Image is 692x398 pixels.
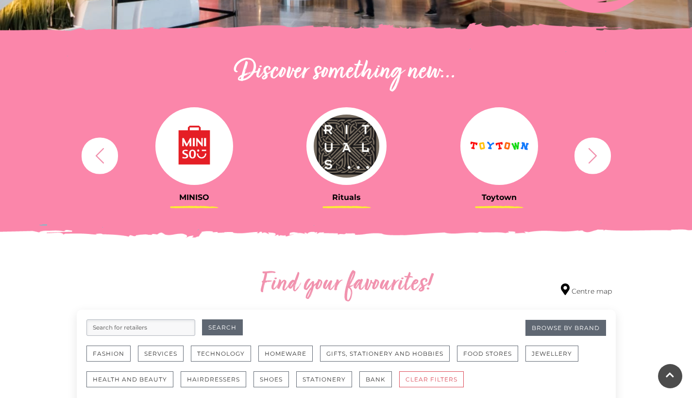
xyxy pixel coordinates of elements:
[86,371,181,397] a: Health and Beauty
[359,371,399,397] a: Bank
[253,371,289,387] button: Shoes
[191,346,251,362] button: Technology
[181,371,246,387] button: Hairdressers
[457,346,518,362] button: Food Stores
[86,371,173,387] button: Health and Beauty
[320,346,457,371] a: Gifts, Stationery and Hobbies
[457,346,525,371] a: Food Stores
[278,107,416,202] a: Rituals
[430,107,568,202] a: Toytown
[86,346,131,362] button: Fashion
[86,346,138,371] a: Fashion
[525,346,578,362] button: Jewellery
[125,107,263,202] a: MINISO
[296,371,359,397] a: Stationery
[138,346,191,371] a: Services
[181,371,253,397] a: Hairdressers
[125,193,263,202] h3: MINISO
[138,346,184,362] button: Services
[191,346,258,371] a: Technology
[430,193,568,202] h3: Toytown
[399,371,471,397] a: CLEAR FILTERS
[525,346,586,371] a: Jewellery
[258,346,313,362] button: Homeware
[278,193,416,202] h3: Rituals
[296,371,352,387] button: Stationery
[253,371,296,397] a: Shoes
[359,371,392,387] button: Bank
[561,283,612,297] a: Centre map
[202,319,243,335] button: Search
[169,269,523,300] h2: Find your favourites!
[77,57,616,88] h2: Discover something new...
[258,346,320,371] a: Homeware
[320,346,450,362] button: Gifts, Stationery and Hobbies
[86,319,195,336] input: Search for retailers
[525,320,606,336] a: Browse By Brand
[399,371,464,387] button: CLEAR FILTERS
